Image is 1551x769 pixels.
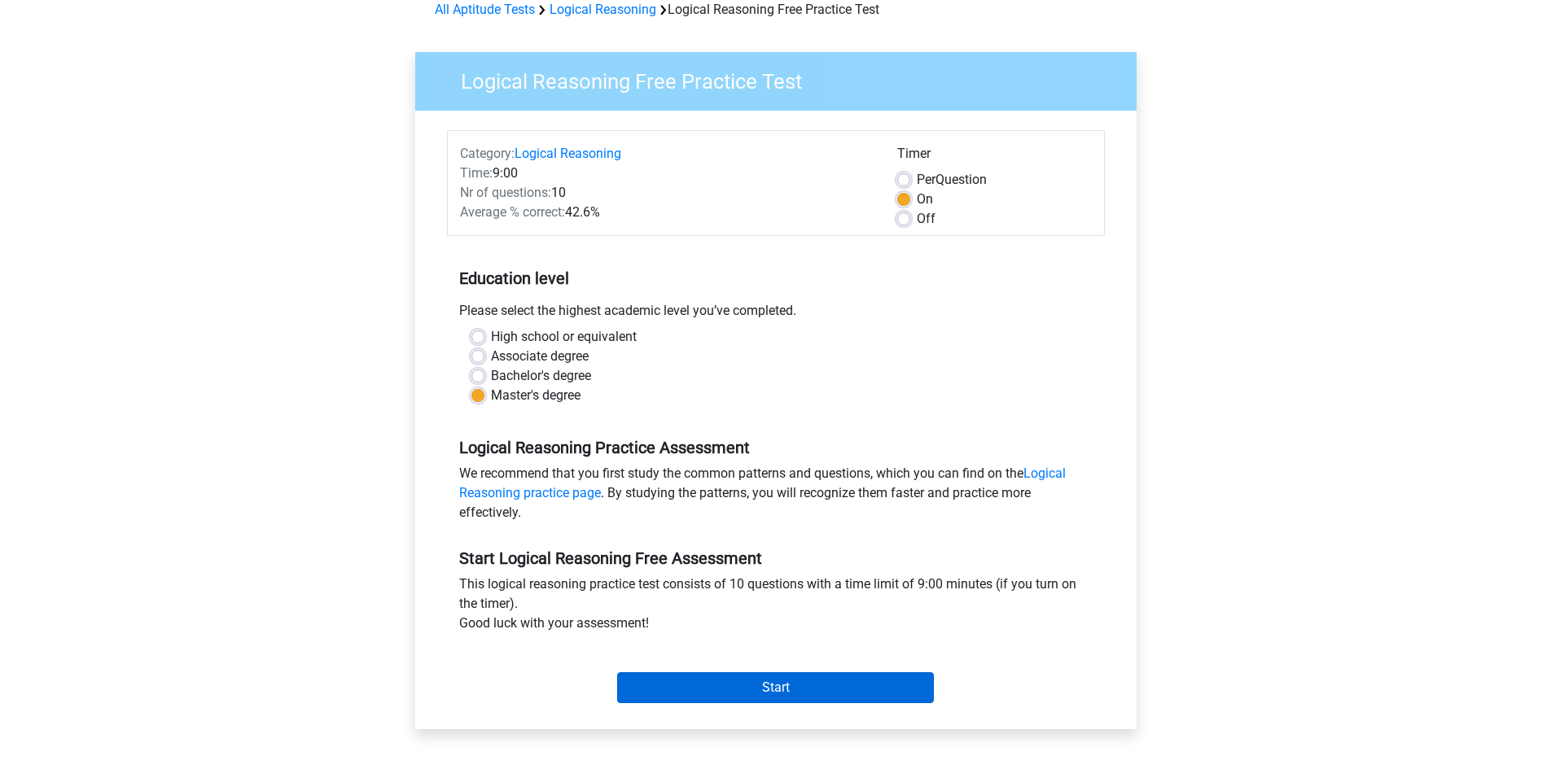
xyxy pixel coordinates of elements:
[459,438,1093,457] h5: Logical Reasoning Practice Assessment
[550,2,656,17] a: Logical Reasoning
[491,386,581,405] label: Master's degree
[460,204,565,220] span: Average % correct:
[459,548,1093,568] h5: Start Logical Reasoning Free Assessment
[917,170,987,190] label: Question
[897,144,1092,170] div: Timer
[448,164,885,183] div: 9:00
[448,183,885,203] div: 10
[447,575,1105,640] div: This logical reasoning practice test consists of 10 questions with a time limit of 9:00 minutes (...
[917,172,935,187] span: Per
[460,165,493,181] span: Time:
[447,301,1105,327] div: Please select the highest academic level you’ve completed.
[459,262,1093,295] h5: Education level
[447,464,1105,529] div: We recommend that you first study the common patterns and questions, which you can find on the . ...
[460,146,515,161] span: Category:
[917,209,935,229] label: Off
[448,203,885,222] div: 42.6%
[491,327,637,347] label: High school or equivalent
[441,63,1124,94] h3: Logical Reasoning Free Practice Test
[617,672,934,703] input: Start
[515,146,621,161] a: Logical Reasoning
[460,185,551,200] span: Nr of questions:
[491,347,589,366] label: Associate degree
[491,366,591,386] label: Bachelor's degree
[917,190,933,209] label: On
[435,2,535,17] a: All Aptitude Tests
